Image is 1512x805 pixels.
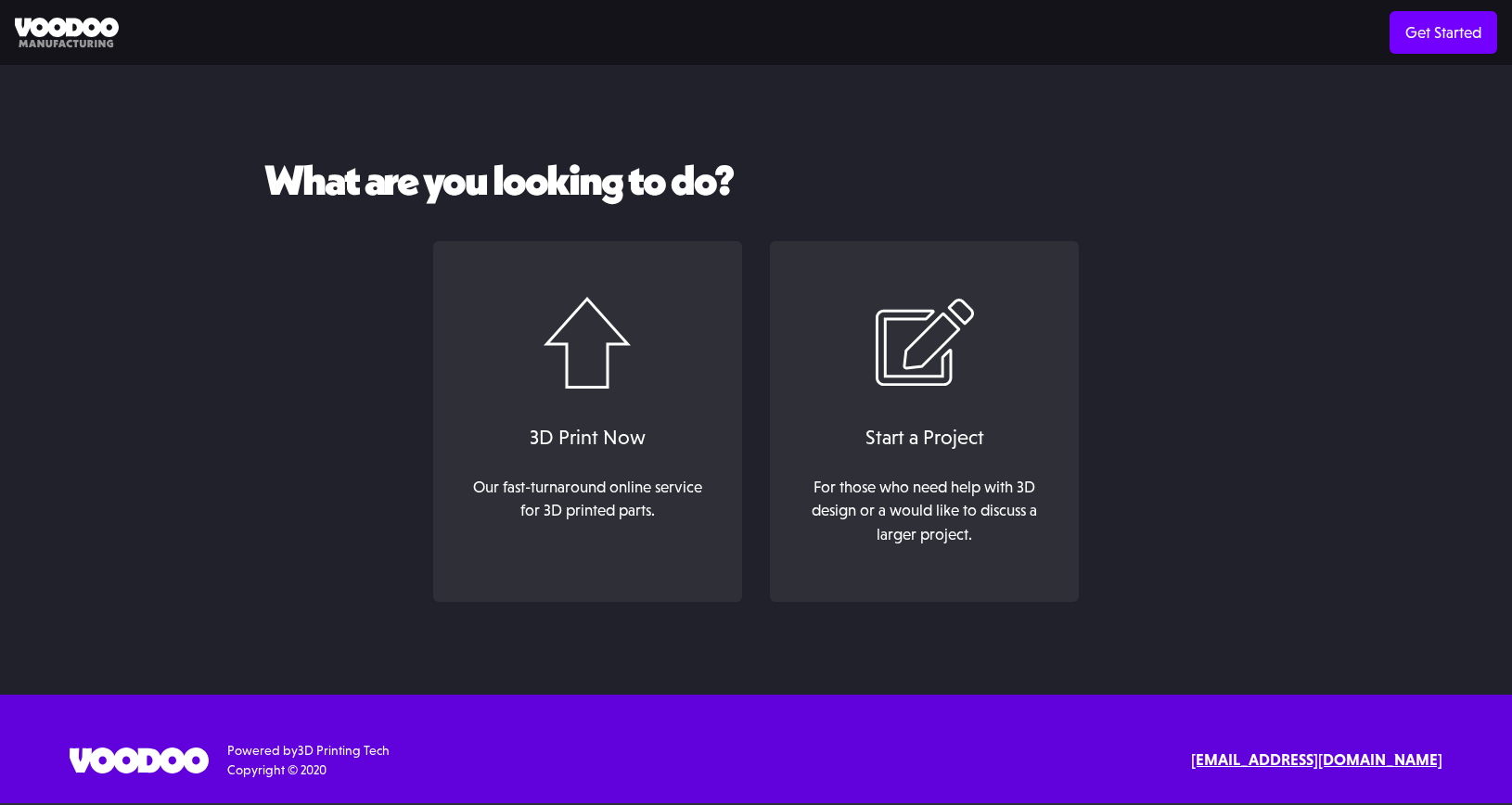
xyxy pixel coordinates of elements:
div: Powered by Copyright © 2020 [227,741,390,780]
h2: What are you looking to do? [264,158,1248,204]
div: Start a Project [788,422,1060,453]
img: Voodoo Manufacturing logo [15,18,119,48]
a: 3D Print NowOur fast-turnaround online service for 3D printed parts.‍ [433,241,742,603]
div: Our fast-turnaround online service for 3D printed parts. ‍ [462,476,712,547]
a: Start a ProjectFor those who need help with 3D design or a would like to discuss a larger project. [770,241,1079,603]
a: [EMAIL_ADDRESS][DOMAIN_NAME] [1191,748,1442,773]
div: For those who need help with 3D design or a would like to discuss a larger project. [800,476,1050,547]
a: Get Started [1390,11,1497,54]
a: 3D Printing Tech [298,743,390,758]
div: 3D Print Now [452,422,724,453]
strong: [EMAIL_ADDRESS][DOMAIN_NAME] [1191,750,1442,769]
